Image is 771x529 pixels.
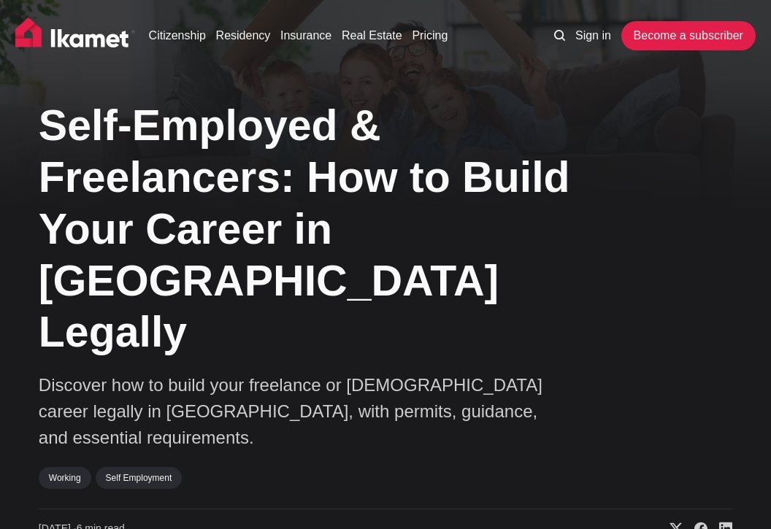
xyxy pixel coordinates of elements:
[216,27,271,45] a: Residency
[412,27,448,45] a: Pricing
[621,21,756,50] a: Become a subscriber
[96,467,183,489] a: Self Employment
[39,467,91,489] a: Working
[39,100,623,358] h1: Self-Employed & Freelancers: How to Build Your Career in [GEOGRAPHIC_DATA] Legally
[342,27,402,45] a: Real Estate
[280,27,331,45] a: Insurance
[39,372,550,451] p: Discover how to build your freelance or [DEMOGRAPHIC_DATA] career legally in [GEOGRAPHIC_DATA], w...
[15,18,135,54] img: Ikamet home
[149,27,206,45] a: Citizenship
[575,27,611,45] a: Sign in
